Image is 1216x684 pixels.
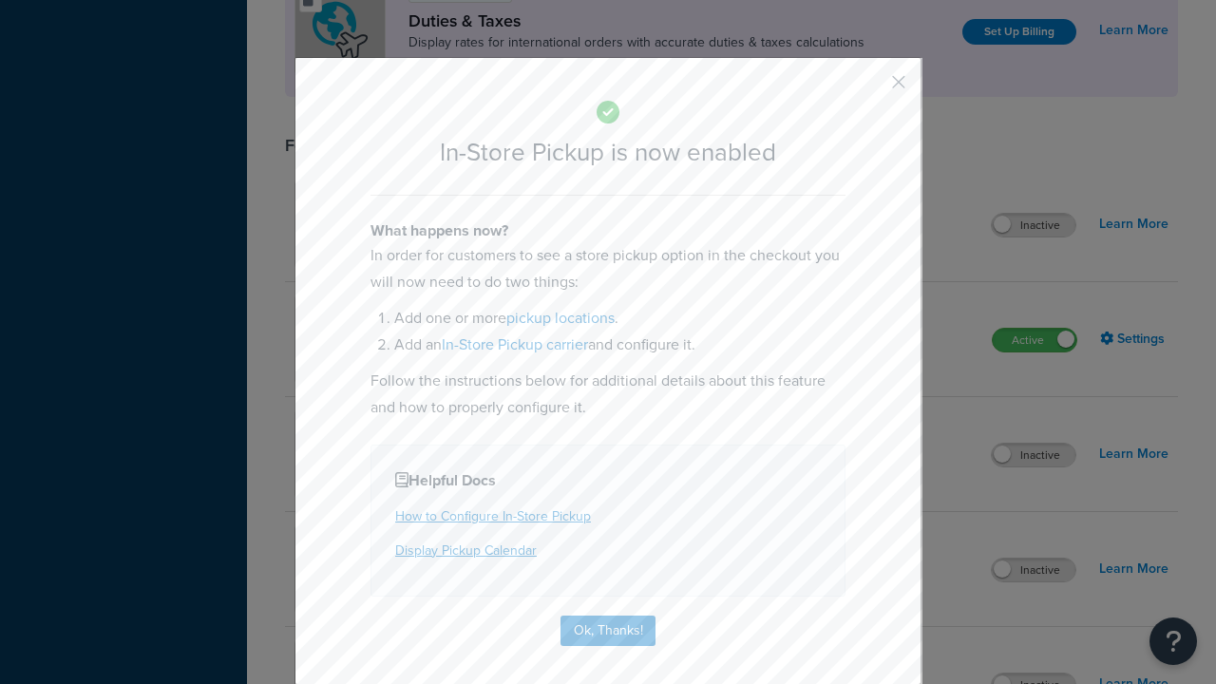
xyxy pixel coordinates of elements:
[506,307,615,329] a: pickup locations
[395,541,537,560] a: Display Pickup Calendar
[395,506,591,526] a: How to Configure In-Store Pickup
[370,139,845,166] h2: In-Store Pickup is now enabled
[370,219,845,242] h4: What happens now?
[394,332,845,358] li: Add an and configure it.
[370,242,845,295] p: In order for customers to see a store pickup option in the checkout you will now need to do two t...
[395,469,821,492] h4: Helpful Docs
[394,305,845,332] li: Add one or more .
[442,333,588,355] a: In-Store Pickup carrier
[370,368,845,421] p: Follow the instructions below for additional details about this feature and how to properly confi...
[560,616,655,646] button: Ok, Thanks!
